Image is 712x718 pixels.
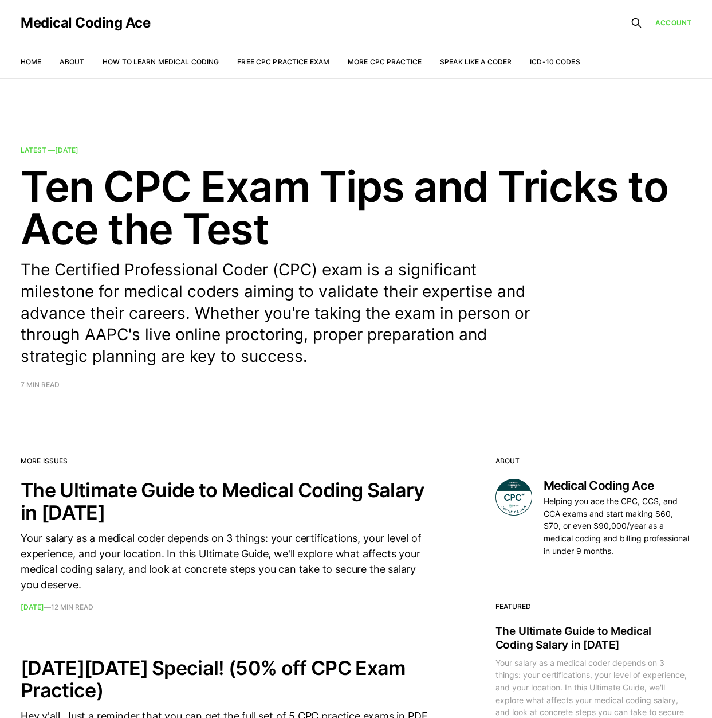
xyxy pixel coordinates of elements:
[21,457,433,465] h2: More issues
[21,147,691,388] a: Latest —[DATE] Ten CPC Exam Tips and Tricks to Ace the Test The Certified Professional Coder (CPC...
[21,657,433,701] h2: [DATE][DATE] Special! (50% off CPC Exam Practice)
[103,57,219,66] a: How to Learn Medical Coding
[495,457,691,465] h2: About
[544,495,691,557] p: Helping you ace the CPC, CCS, and CCA exams and start making $60, $70, or even $90,000/year as a ...
[495,603,691,611] h3: Featured
[21,603,44,611] time: [DATE]
[21,146,78,154] span: Latest —
[21,604,433,611] footer: —
[60,57,84,66] a: About
[495,625,691,652] h2: The Ultimate Guide to Medical Coding Salary in [DATE]
[21,479,433,524] h2: The Ultimate Guide to Medical Coding Salary in [DATE]
[655,17,691,28] a: Account
[237,57,329,66] a: Free CPC Practice Exam
[21,165,691,250] h2: Ten CPC Exam Tips and Tricks to Ace the Test
[21,16,150,30] a: Medical Coding Ace
[21,479,433,611] a: The Ultimate Guide to Medical Coding Salary in [DATE] Your salary as a medical coder depends on 3...
[544,479,691,493] h3: Medical Coding Ace
[21,259,548,368] p: The Certified Professional Coder (CPC) exam is a significant milestone for medical coders aiming ...
[495,479,532,516] img: Medical Coding Ace
[440,57,512,66] a: Speak Like a Coder
[348,57,422,66] a: More CPC Practice
[21,57,41,66] a: Home
[21,381,60,388] span: 7 min read
[21,530,433,592] div: Your salary as a medical coder depends on 3 things: your certifications, your level of experience...
[530,57,580,66] a: ICD-10 Codes
[55,146,78,154] time: [DATE]
[51,604,93,611] span: 12 min read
